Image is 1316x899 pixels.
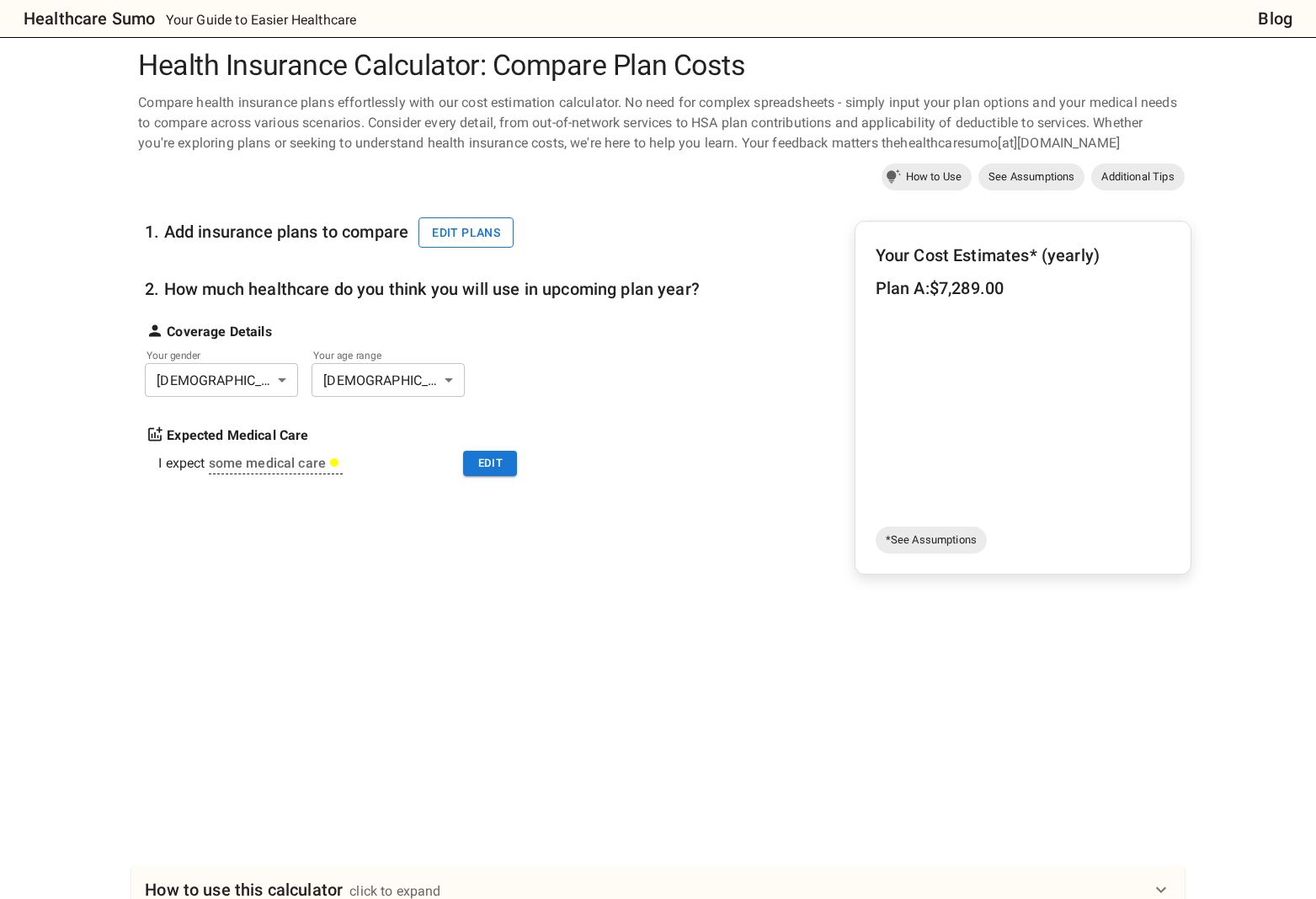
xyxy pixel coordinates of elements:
[978,163,1084,190] a: See Assumptions
[463,451,517,477] button: Edit
[10,5,155,32] a: Healthcare Sumo
[896,169,972,185] span: How to Use
[313,348,441,362] label: Your age range
[167,322,271,342] strong: Coverage Details
[209,453,340,474] div: some medical care
[145,276,700,302] h6: 2. How much healthcare do you think you will use in upcoming plan year?
[145,217,524,249] h6: 1. Add insurance plans to compare
[145,363,298,397] div: [DEMOGRAPHIC_DATA]
[24,5,155,32] h6: Healthcare Sumo
[1091,163,1184,190] a: Additional Tips
[158,453,205,474] div: I expect
[876,278,925,298] span: Plan A
[131,93,1184,153] div: Compare health insurance plans effortlessly with our cost estimation calculator. No need for comp...
[930,278,1004,298] span: $ 7,289.00
[876,532,987,548] span: *See Assumptions
[882,163,972,190] a: How to Use
[1258,5,1292,32] a: Blog
[147,348,274,362] label: Your gender
[166,10,357,30] p: Your Guide to Easier Healthcare
[978,169,1084,185] span: See Assumptions
[312,363,465,397] div: [DEMOGRAPHIC_DATA]
[167,425,308,446] strong: Expected Medical Care
[1091,169,1184,185] span: Additional Tips
[876,527,987,554] a: *See Assumptions
[131,49,1184,83] h1: Health Insurance Calculator: Compare Plan Costs
[209,453,344,474] div: You've selected 'some' usage which shows you what you'll pay if you only use basic medical care -...
[418,217,514,249] button: Edit plans
[876,242,1170,269] h6: Your Cost Estimates* (yearly)
[876,275,1004,302] h6: :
